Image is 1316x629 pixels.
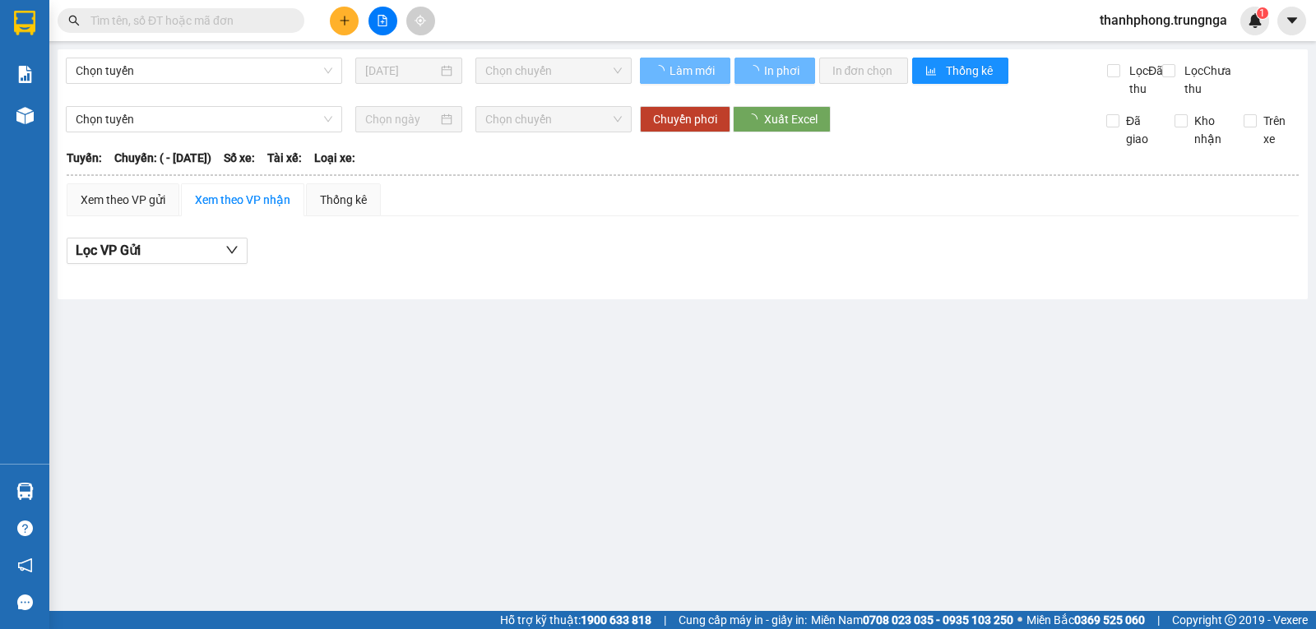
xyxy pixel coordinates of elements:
[320,191,367,209] div: Thống kê
[734,58,815,84] button: In phơi
[76,107,332,132] span: Chọn tuyến
[365,110,438,128] input: Chọn ngày
[17,594,33,610] span: message
[1074,613,1145,627] strong: 0369 525 060
[17,520,33,536] span: question-circle
[640,58,730,84] button: Làm mới
[1119,112,1162,148] span: Đã giao
[670,62,717,80] span: Làm mới
[581,613,651,627] strong: 1900 633 818
[67,238,248,264] button: Lọc VP Gửi
[1277,7,1306,35] button: caret-down
[819,58,909,84] button: In đơn chọn
[946,62,995,80] span: Thống kê
[1248,13,1263,28] img: icon-new-feature
[1087,10,1240,30] span: thanhphong.trungnga
[653,65,667,76] span: loading
[90,12,285,30] input: Tìm tên, số ĐT hoặc mã đơn
[1285,13,1300,28] span: caret-down
[314,149,355,167] span: Loại xe:
[485,58,621,83] span: Chọn chuyến
[679,611,807,629] span: Cung cấp máy in - giấy in:
[81,191,165,209] div: Xem theo VP gửi
[1157,611,1160,629] span: |
[811,611,1013,629] span: Miền Nam
[16,483,34,500] img: warehouse-icon
[500,611,651,629] span: Hỗ trợ kỹ thuật:
[195,191,290,209] div: Xem theo VP nhận
[67,151,102,164] b: Tuyến:
[267,149,302,167] span: Tài xế:
[406,7,435,35] button: aim
[330,7,359,35] button: plus
[664,611,666,629] span: |
[17,557,33,573] span: notification
[415,15,426,26] span: aim
[733,106,831,132] button: Xuất Excel
[640,106,730,132] button: Chuyển phơi
[1188,112,1230,148] span: Kho nhận
[14,11,35,35] img: logo-vxr
[863,613,1013,627] strong: 0708 023 035 - 0935 103 250
[339,15,350,26] span: plus
[1257,112,1300,148] span: Trên xe
[368,7,397,35] button: file-add
[114,149,211,167] span: Chuyến: ( - [DATE])
[1017,617,1022,623] span: ⚪️
[1225,614,1236,626] span: copyright
[925,65,939,78] span: bar-chart
[224,149,255,167] span: Số xe:
[377,15,388,26] span: file-add
[68,15,80,26] span: search
[1257,7,1268,19] sup: 1
[76,240,141,261] span: Lọc VP Gửi
[16,107,34,124] img: warehouse-icon
[1178,62,1244,98] span: Lọc Chưa thu
[485,107,621,132] span: Chọn chuyến
[365,62,438,80] input: 13/08/2025
[1123,62,1165,98] span: Lọc Đã thu
[1026,611,1145,629] span: Miền Bắc
[225,243,239,257] span: down
[764,62,802,80] span: In phơi
[1259,7,1265,19] span: 1
[16,66,34,83] img: solution-icon
[748,65,762,76] span: loading
[912,58,1008,84] button: bar-chartThống kê
[76,58,332,83] span: Chọn tuyến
